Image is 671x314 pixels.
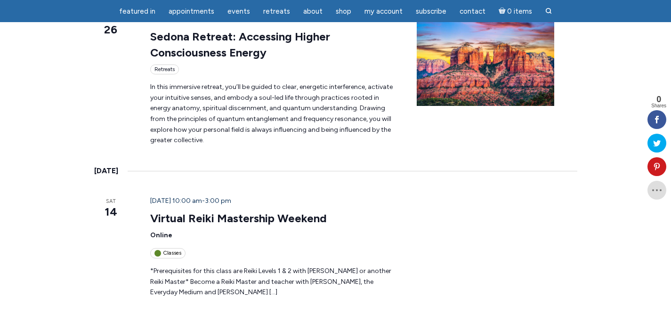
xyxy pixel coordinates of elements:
a: Cart0 items [493,1,538,21]
span: [DATE] [150,15,171,23]
span: Shop [336,7,351,16]
span: Retreats [263,7,290,16]
span: Subscribe [416,7,446,16]
i: Cart [499,7,508,16]
a: featured in [113,2,161,21]
span: 3:00 pm [205,197,231,205]
time: - [150,15,194,23]
a: My Account [359,2,408,21]
span: Contact [460,7,485,16]
a: Retreats [258,2,296,21]
span: Shares [651,104,666,108]
a: About [298,2,328,21]
span: My Account [364,7,403,16]
span: About [303,7,323,16]
a: Appointments [163,2,220,21]
div: Classes [150,248,186,258]
time: [DATE] [94,165,118,177]
time: - [150,197,231,205]
span: Events [227,7,250,16]
a: Virtual Reiki Mastership Weekend [150,211,327,225]
span: 0 items [507,8,532,15]
span: 26 [94,22,128,38]
span: 0 [651,95,666,104]
p: *Prerequisites for this class are Reiki Levels 1 & 2 with [PERSON_NAME] or another Reiki Master* ... [150,266,395,298]
div: Retreats [150,64,179,74]
a: Events [222,2,256,21]
span: featured in [119,7,155,16]
span: 14 [94,204,128,220]
span: [DATE] [174,15,194,23]
span: [DATE] 10:00 am [150,197,202,205]
span: Sat [94,198,128,206]
a: Contact [454,2,491,21]
p: In this immersive retreat, you’ll be guided to clear, energetic interference, activate your intui... [150,82,395,146]
a: Subscribe [410,2,452,21]
span: Online [150,231,172,239]
img: Sedona-Arizona [417,14,554,106]
span: Appointments [169,7,214,16]
a: Shop [330,2,357,21]
a: Sedona Retreat: Accessing Higher Consciousness Energy [150,30,330,60]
